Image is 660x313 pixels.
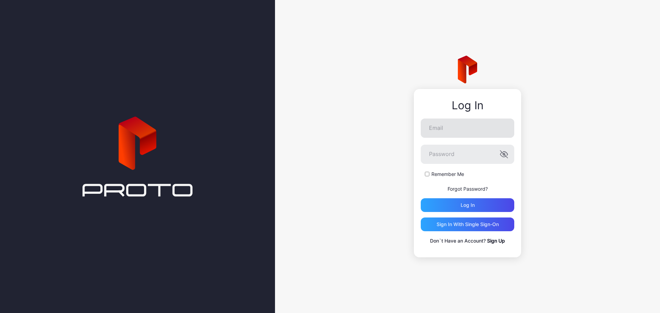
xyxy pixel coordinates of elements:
input: Email [421,119,514,138]
a: Sign Up [487,238,505,244]
button: Sign in With Single Sign-On [421,217,514,231]
label: Remember Me [431,171,464,178]
button: Password [500,150,508,158]
input: Password [421,145,514,164]
p: Don`t Have an Account? [421,237,514,245]
div: Sign in With Single Sign-On [437,222,499,227]
button: Log in [421,198,514,212]
div: Log in [461,202,475,208]
div: Log In [421,99,514,112]
a: Forgot Password? [448,186,488,192]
